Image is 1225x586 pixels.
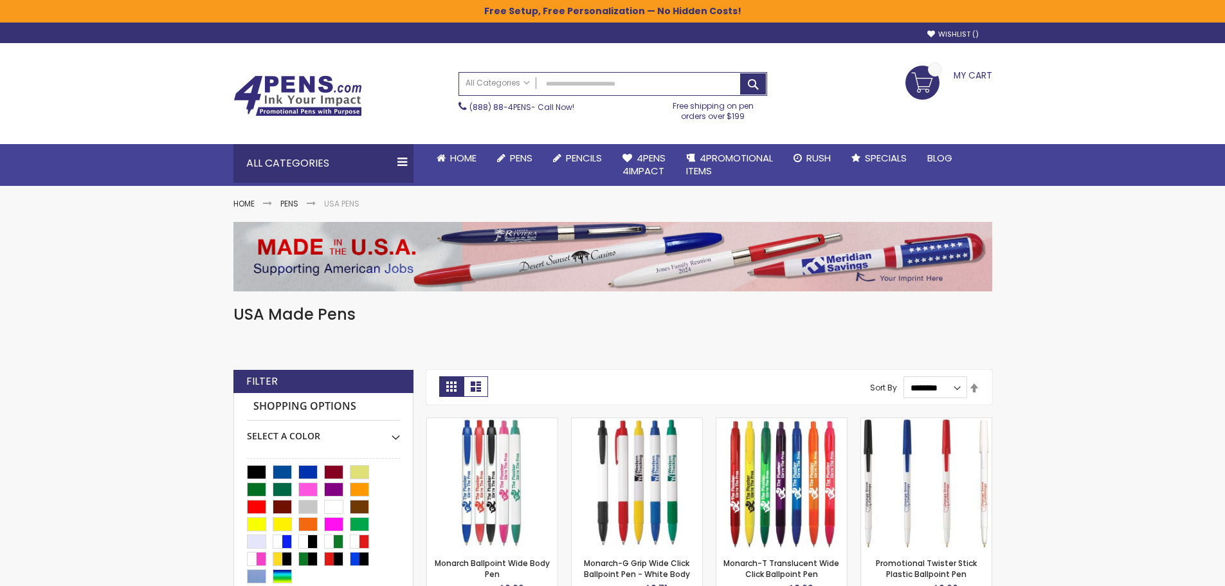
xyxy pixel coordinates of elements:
div: Select A Color [247,421,400,443]
a: Monarch Ballpoint Wide Body Pen [427,417,558,428]
strong: USA Pens [324,198,359,209]
img: Monarch-T Translucent Wide Click Ballpoint Pen [716,418,847,549]
a: Blog [917,144,963,172]
span: Blog [927,151,952,165]
a: (888) 88-4PENS [469,102,531,113]
a: 4PROMOTIONALITEMS [676,144,783,186]
span: Specials [865,151,907,165]
a: Home [233,198,255,209]
a: Monarch-G Grip Wide Click Ballpoint Pen - White Body [584,558,690,579]
a: Specials [841,144,917,172]
strong: Grid [439,376,464,397]
a: Home [426,144,487,172]
a: Pens [487,144,543,172]
img: 4Pens Custom Pens and Promotional Products [233,75,362,116]
a: Promotional Twister Stick Plastic Ballpoint Pen [876,558,977,579]
a: Monarch-G Grip Wide Click Ballpoint Pen - White Body [572,417,702,428]
span: Pencils [566,151,602,165]
h1: USA Made Pens [233,304,992,325]
span: - Call Now! [469,102,574,113]
a: Monarch-T Translucent Wide Click Ballpoint Pen [723,558,839,579]
img: Promotional Twister Stick Plastic Ballpoint Pen [861,418,992,549]
a: Pens [280,198,298,209]
img: Monarch Ballpoint Wide Body Pen [427,418,558,549]
span: Home [450,151,476,165]
a: 4Pens4impact [612,144,676,186]
div: Free shipping on pen orders over $199 [659,96,767,122]
span: 4PROMOTIONAL ITEMS [686,151,773,178]
a: Rush [783,144,841,172]
span: Rush [806,151,831,165]
strong: Filter [246,374,278,389]
a: Monarch Ballpoint Wide Body Pen [435,558,550,579]
strong: Shopping Options [247,393,400,421]
div: All Categories [233,144,413,183]
span: Pens [510,151,532,165]
a: Monarch-T Translucent Wide Click Ballpoint Pen [716,417,847,428]
img: USA Pens [233,222,992,291]
a: Pencils [543,144,612,172]
a: Promotional Twister Stick Plastic Ballpoint Pen [861,417,992,428]
a: All Categories [459,73,536,94]
label: Sort By [870,382,897,393]
span: All Categories [466,78,530,88]
span: 4Pens 4impact [622,151,666,178]
img: Monarch-G Grip Wide Click Ballpoint Pen - White Body [572,418,702,549]
a: Wishlist [927,30,979,39]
